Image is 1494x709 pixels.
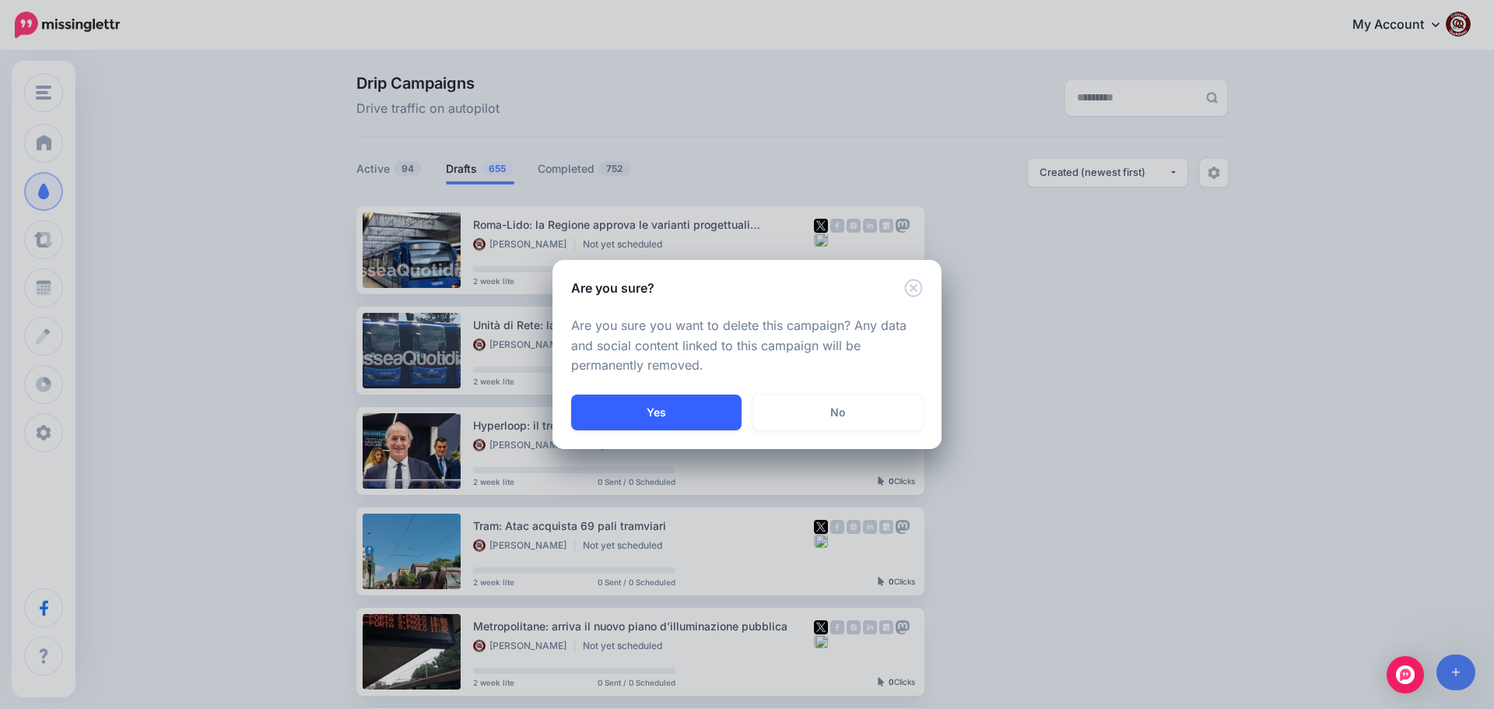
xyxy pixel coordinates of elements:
button: Close [904,279,923,298]
div: Open Intercom Messenger [1387,656,1424,693]
button: Yes [571,395,742,430]
h5: Are you sure? [571,279,654,297]
a: No [752,395,923,430]
p: Are you sure you want to delete this campaign? Any data and social content linked to this campaig... [571,316,923,377]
